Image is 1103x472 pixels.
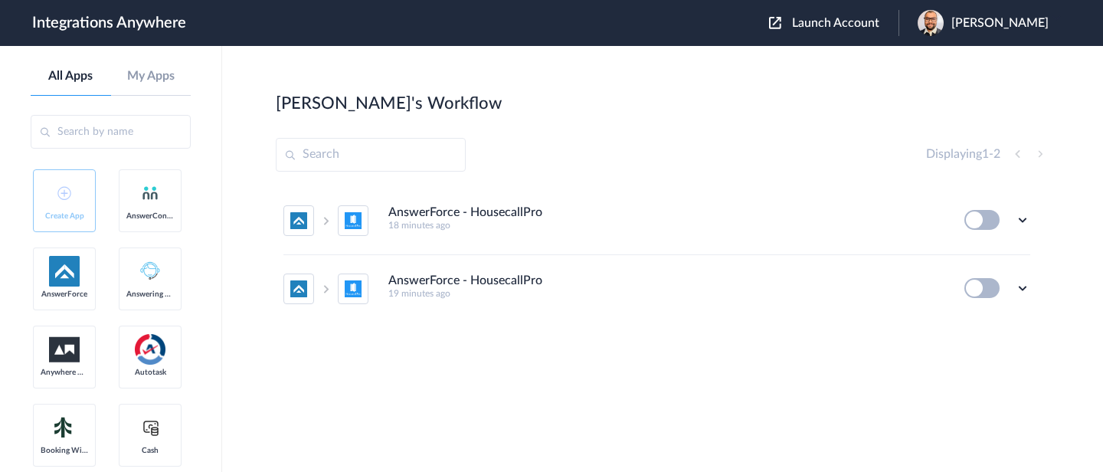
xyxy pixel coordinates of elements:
[135,334,165,365] img: autotask.png
[993,148,1000,160] span: 2
[276,93,502,113] h2: [PERSON_NAME]'s Workflow
[41,446,88,455] span: Booking Widget
[49,414,80,441] img: Setmore_Logo.svg
[126,368,174,377] span: Autotask
[31,115,191,149] input: Search by name
[41,368,88,377] span: Anywhere Works
[111,69,191,84] a: My Apps
[951,16,1049,31] span: [PERSON_NAME]
[769,16,898,31] button: Launch Account
[126,290,174,299] span: Answering Service
[982,148,989,160] span: 1
[388,288,944,299] h5: 19 minutes ago
[126,446,174,455] span: Cash
[792,17,879,29] span: Launch Account
[769,17,781,29] img: launch-acct-icon.svg
[918,10,944,36] img: pxl-20231231-094529221-2.jpg
[31,69,111,84] a: All Apps
[126,211,174,221] span: AnswerConnect
[388,205,542,220] h4: AnswerForce - HousecallPro
[276,138,466,172] input: Search
[49,256,80,287] img: af-app-logo.svg
[141,418,160,437] img: cash-logo.svg
[135,256,165,287] img: Answering_service.png
[388,274,542,288] h4: AnswerForce - HousecallPro
[41,290,88,299] span: AnswerForce
[926,147,1000,162] h4: Displaying -
[49,337,80,362] img: aww.png
[41,211,88,221] span: Create App
[32,14,186,32] h1: Integrations Anywhere
[57,186,71,200] img: add-icon.svg
[141,184,159,202] img: answerconnect-logo.svg
[388,220,944,231] h5: 18 minutes ago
